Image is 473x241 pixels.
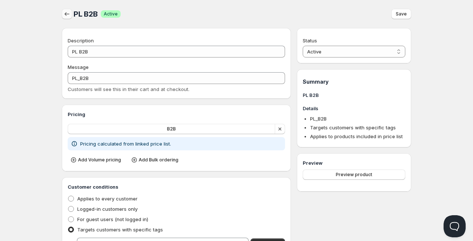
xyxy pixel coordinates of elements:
h3: PL B2B [303,91,405,99]
h1: Summary [303,78,405,85]
span: Preview product [336,172,372,178]
iframe: Help Scout Beacon - Open [444,215,466,237]
span: Message [68,64,89,70]
h3: Preview [303,159,405,167]
span: B2B [167,126,176,132]
button: Add Volume pricing [68,155,125,165]
button: Add Bulk ordering [128,155,183,165]
p: Pricing calculated from linked price list. [80,140,171,147]
span: Targets customers with specific tags [77,227,163,233]
span: Description [68,38,94,43]
span: Active [104,11,118,17]
span: Add Bulk ordering [139,157,178,163]
button: Save [391,9,411,19]
span: Add Volume pricing [78,157,121,163]
span: For guest users (not logged in) [77,216,148,222]
span: Applies to products included in price list [310,133,403,139]
h3: Details [303,105,405,112]
span: Save [396,11,407,17]
h3: Pricing [68,111,285,118]
span: Status [303,38,317,43]
button: Preview product [303,170,405,180]
h3: Customer conditions [68,183,285,191]
span: PL_B2B [310,116,327,122]
span: Logged-in customers only [77,206,138,212]
span: Targets customers with specific tags [310,125,396,130]
span: Applies to every customer [77,196,138,202]
input: Private internal description [68,46,285,57]
span: PL B2B [74,10,98,18]
span: Customers will see this in their cart and at checkout. [68,86,189,92]
button: B2B [68,124,275,134]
